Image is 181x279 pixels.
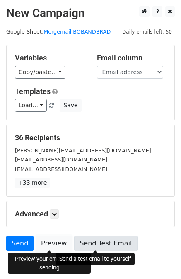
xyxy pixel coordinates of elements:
iframe: Chat Widget [140,239,181,279]
div: Send a test email to yourself [56,253,135,265]
h5: 36 Recipients [15,133,166,142]
small: [EMAIL_ADDRESS][DOMAIN_NAME] [15,156,107,163]
a: Mergemail BOBANDBRAD [43,29,111,35]
a: Load... [15,99,47,112]
h2: New Campaign [6,6,175,20]
small: [PERSON_NAME][EMAIL_ADDRESS][DOMAIN_NAME] [15,147,151,154]
h5: Variables [15,53,84,63]
a: Daily emails left: 50 [119,29,175,35]
h5: Email column [97,53,167,63]
span: Daily emails left: 50 [119,27,175,36]
button: Save [60,99,81,112]
a: Templates [15,87,51,96]
small: Google Sheet: [6,29,111,35]
a: Send [6,236,34,251]
a: Preview [36,236,72,251]
div: Preview your emails before sending [8,253,91,274]
a: Copy/paste... [15,66,65,79]
small: [EMAIL_ADDRESS][DOMAIN_NAME] [15,166,107,172]
h5: Advanced [15,209,166,219]
a: +33 more [15,178,50,188]
a: Send Test Email [74,236,137,251]
div: Widget chat [140,239,181,279]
